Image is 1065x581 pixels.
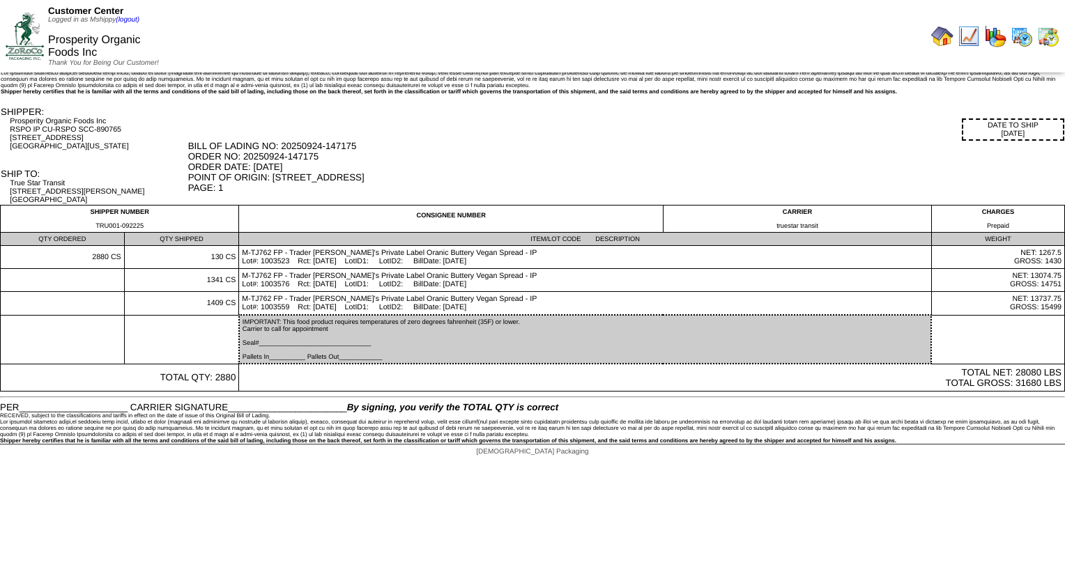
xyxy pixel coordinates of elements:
td: SHIPPER NUMBER [1,206,239,233]
div: BILL OF LADING NO: 20250924-147175 ORDER NO: 20250924-147175 ORDER DATE: [DATE] POINT OF ORIGIN: ... [188,141,1064,193]
td: 130 CS [124,246,239,269]
img: home.gif [931,25,953,47]
div: Shipper hereby certifies that he is familiar with all the terms and conditions of the said bill o... [1,88,1064,95]
a: (logout) [116,16,139,24]
div: SHIPPER: [1,107,187,117]
div: TRU001-092225 [3,222,236,229]
span: [DEMOGRAPHIC_DATA] Packaging [476,448,588,456]
div: truestar transit [666,222,928,229]
td: CHARGES [931,206,1064,233]
span: Thank You for Being Our Customer! [48,59,159,67]
td: NET: 13737.75 GROSS: 15499 [931,292,1064,316]
td: M-TJ762 FP - Trader [PERSON_NAME]'s Private Label Oranic Buttery Vegan Spread - IP Lot#: 1003576 ... [239,269,932,292]
td: M-TJ762 FP - Trader [PERSON_NAME]'s Private Label Oranic Buttery Vegan Spread - IP Lot#: 1003559 ... [239,292,932,316]
td: TOTAL QTY: 2880 [1,364,239,392]
td: WEIGHT [931,233,1064,246]
td: NET: 1267.5 GROSS: 1430 [931,246,1064,269]
td: CARRIER [663,206,931,233]
td: 1409 CS [124,292,239,316]
td: QTY SHIPPED [124,233,239,246]
span: Logged in as Mshippy [48,16,139,24]
img: calendarinout.gif [1037,25,1059,47]
span: By signing, you verify the TOTAL QTY is correct [347,402,558,412]
div: Prosperity Organic Foods Inc RSPO IP CU-RSPO SCC-890765 [STREET_ADDRESS] [GEOGRAPHIC_DATA][US_STATE] [10,117,186,150]
td: M-TJ762 FP - Trader [PERSON_NAME]'s Private Label Oranic Buttery Vegan Spread - IP Lot#: 1003523 ... [239,246,932,269]
span: Prosperity Organic Foods Inc [48,34,141,59]
img: ZoRoCo_Logo(Green%26Foil)%20jpg.webp [6,13,44,59]
td: 1341 CS [124,269,239,292]
td: TOTAL NET: 28080 LBS TOTAL GROSS: 31680 LBS [239,364,1065,392]
td: NET: 13074.75 GROSS: 14751 [931,269,1064,292]
td: IMPORTANT: This food product requires temperatures of zero degrees fahrenheit (35F) or lower. Car... [239,315,932,364]
img: calendarprod.gif [1011,25,1033,47]
img: graph.gif [984,25,1006,47]
td: ITEM/LOT CODE DESCRIPTION [239,233,932,246]
td: QTY ORDERED [1,233,125,246]
div: Prepaid [935,222,1062,229]
span: Customer Center [48,6,123,16]
div: SHIP TO: [1,169,187,179]
td: 2880 CS [1,246,125,269]
div: True Star Transit [STREET_ADDRESS][PERSON_NAME] [GEOGRAPHIC_DATA] [10,179,186,204]
td: CONSIGNEE NUMBER [239,206,664,233]
img: line_graph.gif [958,25,980,47]
div: DATE TO SHIP [DATE] [962,118,1064,141]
